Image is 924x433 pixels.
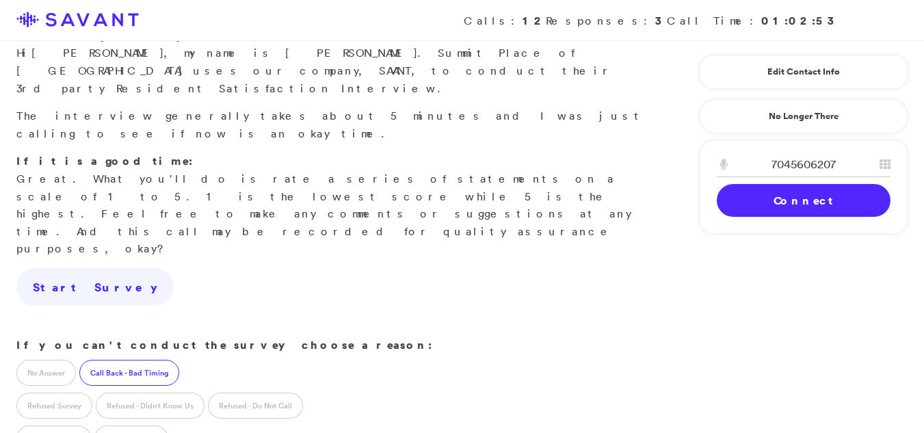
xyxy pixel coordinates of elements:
label: Refused - Didn't Know Us [96,393,204,419]
label: No Answer [16,360,76,386]
p: The interview generally takes about 5 minutes and I was just calling to see if now is an okay time. [16,107,648,142]
strong: 01:02:53 [761,13,839,28]
strong: 3 [655,13,667,28]
strong: If it is a good time: [16,153,193,168]
strong: 12 [523,13,546,28]
span: [PERSON_NAME] [31,46,163,60]
strong: When recipient responds: [16,28,230,43]
label: Refused - Do Not Call [208,393,303,419]
a: Start Survey [16,268,174,306]
label: Refused Survey [16,393,92,419]
p: Hi , my name is [PERSON_NAME]. Summit Place of [GEOGRAPHIC_DATA] uses our company, SAVANT, to con... [16,27,648,97]
label: Call Back - Bad Timing [79,360,179,386]
strong: If you can't conduct the survey choose a reason: [16,337,432,352]
a: No Longer There [700,99,908,133]
a: Edit Contact Info [717,61,890,83]
p: Great. What you'll do is rate a series of statements on a scale of 1 to 5. 1 is the lowest score ... [16,153,648,258]
a: Connect [717,184,890,217]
